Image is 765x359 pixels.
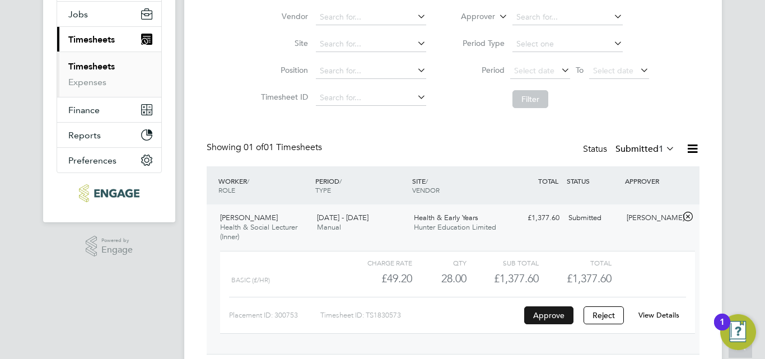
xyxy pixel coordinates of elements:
div: £49.20 [340,269,412,288]
span: Engage [101,245,133,255]
img: ncclondon-logo-retina.png [79,184,139,202]
label: Submitted [615,143,675,155]
span: Jobs [68,9,88,20]
span: To [572,63,587,77]
span: [DATE] - [DATE] [317,213,368,222]
input: Select one [512,36,623,52]
span: Preferences [68,155,116,166]
div: SITE [409,171,506,200]
label: Site [258,38,308,48]
div: [PERSON_NAME] [622,209,680,227]
span: Hunter Education Limited [414,222,496,232]
span: / [339,176,342,185]
span: Select date [514,66,554,76]
span: / [247,176,249,185]
span: Manual [317,222,341,232]
div: Showing [207,142,324,153]
span: 1 [659,143,664,155]
input: Search for... [512,10,623,25]
input: Search for... [316,63,426,79]
div: Charge rate [340,256,412,269]
a: Timesheets [68,61,115,72]
span: Timesheets [68,34,115,45]
input: Search for... [316,36,426,52]
span: Powered by [101,236,133,245]
span: basic (£/HR) [231,276,270,284]
button: Preferences [57,148,161,172]
div: 1 [720,322,725,337]
a: Go to home page [57,184,162,202]
div: PERIOD [312,171,409,200]
input: Search for... [316,10,426,25]
div: Sub Total [467,256,539,269]
label: Approver [445,11,495,22]
span: TOTAL [538,176,558,185]
label: Vendor [258,11,308,21]
button: Reports [57,123,161,147]
span: ROLE [218,185,235,194]
span: £1,377.60 [567,272,612,285]
button: Jobs [57,2,161,26]
button: Open Resource Center, 1 new notification [720,314,756,350]
span: Health & Social Lecturer (Inner) [220,222,297,241]
div: Timesheets [57,52,161,97]
span: / [426,176,428,185]
label: Period [454,65,505,75]
div: Status [583,142,677,157]
a: Powered byEngage [86,236,133,257]
div: £1,377.60 [467,269,539,288]
div: APPROVER [622,171,680,191]
span: TYPE [315,185,331,194]
div: Placement ID: 300753 [229,306,320,324]
button: Finance [57,97,161,122]
span: Health & Early Years [414,213,478,222]
div: £1,377.60 [506,209,564,227]
div: 28.00 [412,269,467,288]
div: QTY [412,256,467,269]
div: Total [539,256,611,269]
span: [PERSON_NAME] [220,213,278,222]
label: Timesheet ID [258,92,308,102]
span: Reports [68,130,101,141]
div: Timesheet ID: TS1830573 [320,306,521,324]
button: Timesheets [57,27,161,52]
span: 01 Timesheets [244,142,322,153]
input: Search for... [316,90,426,106]
span: VENDOR [412,185,440,194]
div: WORKER [216,171,312,200]
label: Period Type [454,38,505,48]
span: 01 of [244,142,264,153]
a: View Details [638,310,679,320]
span: Finance [68,105,100,115]
label: Position [258,65,308,75]
div: STATUS [564,171,622,191]
span: Select date [593,66,633,76]
a: Expenses [68,77,106,87]
button: Reject [584,306,624,324]
button: Filter [512,90,548,108]
div: Submitted [564,209,622,227]
button: Approve [524,306,573,324]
